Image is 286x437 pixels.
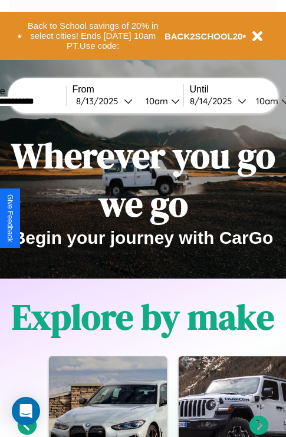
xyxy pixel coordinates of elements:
[250,95,281,107] div: 10am
[73,95,136,107] button: 8/13/2025
[6,194,14,242] div: Give Feedback
[76,95,124,107] div: 8 / 13 / 2025
[190,95,238,107] div: 8 / 14 / 2025
[12,397,40,425] div: Open Intercom Messenger
[136,95,183,107] button: 10am
[165,31,243,41] b: BACK2SCHOOL20
[22,18,165,54] button: Back to School savings of 20% in select cities! Ends [DATE] 10am PT.Use code:
[12,293,274,341] h1: Explore by make
[73,84,183,95] label: From
[140,95,171,107] div: 10am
